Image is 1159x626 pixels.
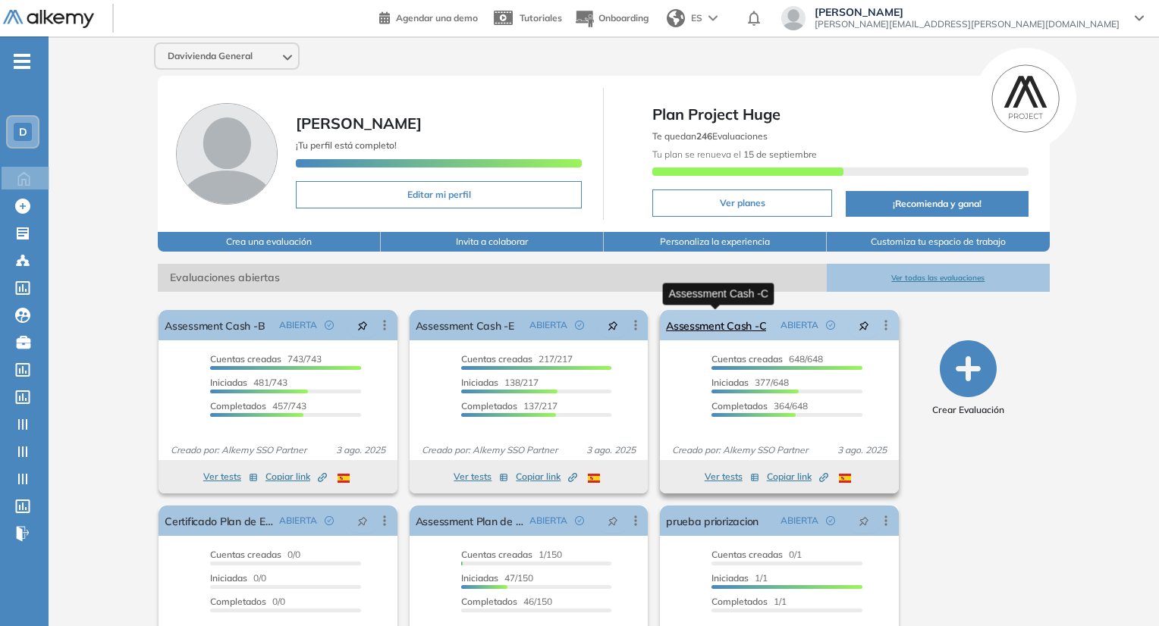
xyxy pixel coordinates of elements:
b: 246 [696,130,712,142]
span: Copiar link [516,470,577,484]
span: 364/648 [711,400,808,412]
span: Iniciadas [461,572,498,584]
span: check-circle [575,321,584,330]
span: check-circle [826,321,835,330]
span: check-circle [325,321,334,330]
span: ABIERTA [279,514,317,527]
span: [PERSON_NAME] [815,6,1120,18]
span: Iniciadas [711,572,749,584]
button: pushpin [847,313,881,337]
span: ¡Tu perfil está completo! [296,139,397,151]
button: Copiar link [516,468,577,486]
img: Logo [3,10,94,29]
button: Copiar link [265,468,327,486]
span: 46/150 [461,596,552,607]
span: Tu plan se renueva el [652,149,817,160]
span: 648/648 [711,353,823,365]
button: Ver tests [454,468,508,486]
button: Copiar link [767,468,828,486]
span: Agendar una demo [396,12,478,23]
button: Customiza tu espacio de trabajo [827,232,1050,252]
span: Iniciadas [461,377,498,388]
span: Completados [461,596,517,607]
span: 743/743 [210,353,322,365]
a: Certificado Plan de Evolución Profesional [165,505,272,536]
button: pushpin [346,509,379,533]
span: pushpin [608,319,618,331]
button: pushpin [596,313,630,337]
span: 0/0 [210,549,300,560]
button: Personaliza la experiencia [604,232,827,252]
span: Completados [210,596,266,607]
span: 137/217 [461,400,558,412]
span: 217/217 [461,353,573,365]
a: prueba priorizacion [666,505,759,536]
a: Assessment Cash -C [666,310,766,340]
span: Davivienda General [168,50,253,62]
span: pushpin [357,319,368,331]
span: 47/150 [461,572,533,584]
span: pushpin [608,515,618,527]
button: Invita a colaborar [381,232,604,252]
img: world [667,9,685,27]
button: pushpin [847,509,881,533]
b: 15 de septiembre [741,149,817,160]
span: Creado por: Alkemy SSO Partner [416,443,564,457]
span: 1/1 [711,596,787,607]
button: Onboarding [574,2,649,35]
button: pushpin [596,509,630,533]
span: Iniciadas [711,377,749,388]
img: Foto de perfil [176,103,278,205]
i: - [14,60,30,63]
button: ¡Recomienda y gana! [846,191,1028,217]
span: Evaluaciones abiertas [158,264,827,292]
span: Cuentas creadas [461,549,532,560]
span: 481/743 [210,377,287,388]
img: ESP [338,474,350,483]
span: 377/648 [711,377,789,388]
span: [PERSON_NAME] [296,114,422,133]
span: Plan Project Huge [652,103,1028,126]
span: check-circle [826,516,835,525]
button: Ver tests [705,468,759,486]
span: Iniciadas [210,377,247,388]
img: ESP [839,474,851,483]
span: 3 ago. 2025 [831,443,893,457]
button: Editar mi perfil [296,181,582,208]
span: pushpin [859,319,869,331]
a: Agendar una demo [379,8,478,26]
span: ABIERTA [781,514,818,527]
span: Cuentas creadas [210,549,281,560]
span: Iniciadas [210,572,247,584]
span: 0/0 [210,572,266,584]
span: 3 ago. 2025 [580,443,642,457]
span: Cuentas creadas [711,549,783,560]
span: Completados [711,400,768,412]
span: 1/1 [711,572,768,584]
button: Ver todas las evaluaciones [827,264,1050,292]
span: D [19,126,27,138]
button: pushpin [346,313,379,337]
span: Tutoriales [520,12,562,23]
a: Assessment Cash -E [416,310,514,340]
span: 0/1 [711,549,802,560]
span: Crear Evaluación [932,403,1004,417]
span: Copiar link [767,470,828,484]
img: ESP [588,474,600,483]
span: Completados [210,400,266,412]
span: ABIERTA [529,318,567,332]
span: pushpin [859,515,869,527]
button: Crear Evaluación [932,340,1004,417]
a: Assessment Cash -B [165,310,265,340]
span: [PERSON_NAME][EMAIL_ADDRESS][PERSON_NAME][DOMAIN_NAME] [815,18,1120,30]
img: arrow [708,15,718,21]
span: check-circle [575,516,584,525]
span: 138/217 [461,377,539,388]
span: Cuentas creadas [711,353,783,365]
span: ABIERTA [529,514,567,527]
span: Completados [461,400,517,412]
span: check-circle [325,516,334,525]
span: ABIERTA [781,318,818,332]
button: Ver tests [203,468,258,486]
button: Crea una evaluación [158,232,381,252]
